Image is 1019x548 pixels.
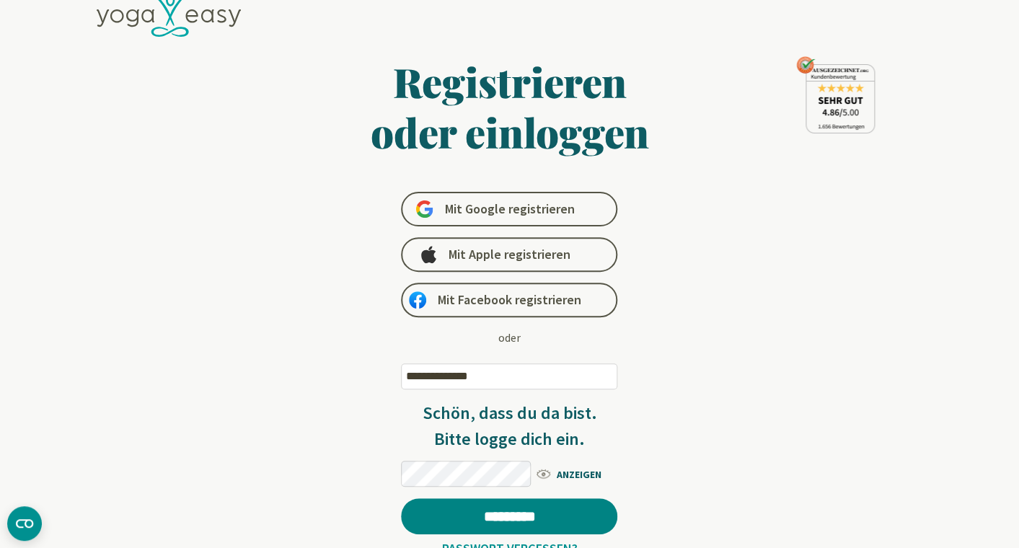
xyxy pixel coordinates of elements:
span: Mit Apple registrieren [449,246,570,263]
img: ausgezeichnet_seal.png [796,56,875,133]
a: Mit Apple registrieren [401,237,617,272]
div: oder [498,329,521,346]
span: Mit Google registrieren [444,200,574,218]
h1: Registrieren oder einloggen [231,56,789,157]
span: ANZEIGEN [534,464,617,482]
a: Mit Google registrieren [401,192,617,226]
span: Mit Facebook registrieren [438,291,581,309]
h3: Schön, dass du da bist. Bitte logge dich ein. [401,400,617,452]
a: Mit Facebook registrieren [401,283,617,317]
button: CMP-Widget öffnen [7,506,42,541]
